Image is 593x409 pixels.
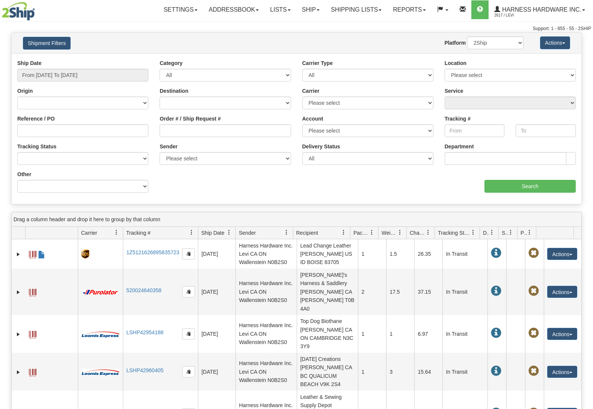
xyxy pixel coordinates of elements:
label: Destination [160,87,188,95]
td: 1 [358,315,386,353]
a: Harness Hardware Inc. 2617 / Levi [489,0,591,19]
label: Account [302,115,323,122]
a: Label [29,285,36,297]
a: Weight filter column settings [394,226,406,239]
label: Carrier [302,87,320,95]
td: [DATE] [198,315,235,353]
button: Actions [547,248,577,260]
button: Shipment Filters [23,37,71,50]
td: 2 [358,269,386,315]
a: Label [29,365,36,377]
a: Tracking Status filter column settings [467,226,480,239]
a: Expand [15,368,22,376]
button: Copy to clipboard [182,286,195,297]
a: Lists [264,0,296,19]
a: Ship [296,0,325,19]
span: Packages [353,229,369,237]
label: Tracking Status [17,143,56,150]
span: Recipient [296,229,318,237]
label: Delivery Status [302,143,340,150]
td: [DATE] Creations [PERSON_NAME] CA BC QUALICUM BEACH V9K 2S4 [297,353,358,391]
a: Charge filter column settings [422,226,435,239]
span: Pickup Not Assigned [528,328,539,338]
td: Top Dog Biothane [PERSON_NAME] CA ON CAMBRIDGE N3C 3Y9 [297,315,358,353]
span: Pickup Not Assigned [528,248,539,258]
a: Shipping lists [325,0,387,19]
span: In Transit [491,328,501,338]
span: Pickup Not Assigned [528,286,539,296]
a: LSHP42960405 [126,367,163,373]
a: Label [29,328,36,340]
img: 8 - UPS [81,249,89,259]
span: Tracking # [126,229,151,237]
img: 30 - Loomis Express [81,368,119,376]
button: Actions [540,36,570,49]
span: In Transit [491,366,501,376]
label: Carrier Type [302,59,333,67]
label: Other [17,171,31,178]
td: [DATE] [198,269,235,315]
td: 1 [358,353,386,391]
td: [DATE] [198,353,235,391]
label: Reference / PO [17,115,55,122]
td: 15.64 [414,353,442,391]
span: Pickup Status [521,229,527,237]
a: Recipient filter column settings [337,226,350,239]
span: Tracking Status [438,229,471,237]
span: Carrier [81,229,97,237]
label: Tracking # [445,115,471,122]
span: Sender [239,229,256,237]
td: 26.35 [414,239,442,269]
td: 1.5 [386,239,414,269]
td: 37.15 [414,269,442,315]
a: Sender filter column settings [280,226,293,239]
button: Actions [547,366,577,378]
span: Charge [410,229,426,237]
a: LSHP42954188 [126,329,163,335]
td: 6.97 [414,315,442,353]
td: 1 [386,315,414,353]
a: Commercial Invoice [38,248,45,260]
span: In Transit [491,286,501,296]
iframe: chat widget [576,166,592,243]
button: Actions [547,328,577,340]
span: Pickup Not Assigned [528,366,539,376]
button: Actions [547,286,577,298]
td: In Transit [442,353,487,391]
input: From [445,124,505,137]
span: In Transit [491,248,501,258]
label: Ship Date [17,59,42,67]
span: 2617 / Levi [494,12,551,19]
td: 1 [358,239,386,269]
td: Harness Hardware Inc. Levi CA ON Wallenstein N0B2S0 [235,353,297,391]
td: Harness Hardware Inc. Levi CA ON Wallenstein N0B2S0 [235,315,297,353]
a: Addressbook [203,0,265,19]
a: Label [29,248,36,260]
div: grid grouping header [12,212,581,227]
label: Sender [160,143,177,150]
a: 1Z5121626895835723 [126,249,179,255]
img: logo2617.jpg [2,2,35,21]
a: Expand [15,251,22,258]
td: In Transit [442,239,487,269]
span: Weight [382,229,397,237]
a: Reports [387,0,431,19]
a: 520024640358 [126,287,161,293]
label: Location [445,59,466,67]
a: Carrier filter column settings [110,226,123,239]
a: Packages filter column settings [365,226,378,239]
img: 30 - Loomis Express [81,331,119,338]
a: Ship Date filter column settings [223,226,235,239]
button: Copy to clipboard [182,366,195,377]
td: Harness Hardware Inc. Levi CA ON Wallenstein N0B2S0 [235,269,297,315]
td: 17.5 [386,269,414,315]
label: Department [445,143,474,150]
span: Delivery Status [483,229,489,237]
label: Category [160,59,183,67]
div: Support: 1 - 855 - 55 - 2SHIP [2,26,591,32]
td: [DATE] [198,239,235,269]
span: Harness Hardware Inc. [500,6,581,13]
td: [PERSON_NAME]'s Harness & Saddlery [PERSON_NAME] CA [PERSON_NAME] T0B 4A0 [297,269,358,315]
a: Shipment Issues filter column settings [504,226,517,239]
td: 3 [386,353,414,391]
